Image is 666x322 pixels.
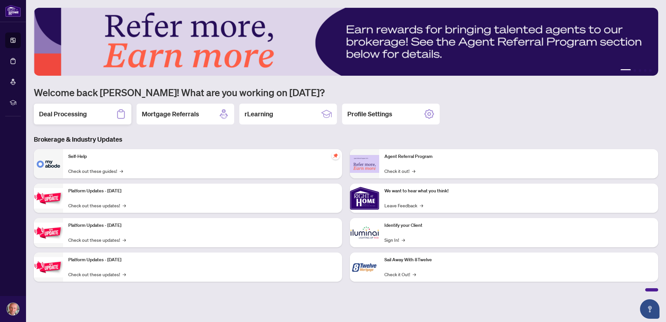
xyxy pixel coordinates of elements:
[39,109,87,119] h2: Deal Processing
[68,271,126,278] a: Check out these updates!→
[68,202,126,209] a: Check out these updates!→
[68,256,337,264] p: Platform Updates - [DATE]
[7,303,19,315] img: Profile Icon
[639,69,641,72] button: 3
[142,109,199,119] h2: Mortgage Referrals
[72,38,110,43] div: Keywords by Traffic
[10,10,16,16] img: logo_orange.svg
[644,69,646,72] button: 4
[350,184,379,213] img: We want to hear what you think!
[402,236,405,243] span: →
[245,109,273,119] h2: rLearning
[10,17,16,22] img: website_grey.svg
[384,256,653,264] p: Sail Away With 8Twelve
[34,135,658,144] h3: Brokerage & Industry Updates
[350,252,379,282] img: Sail Away With 8Twelve
[332,152,340,160] span: pushpin
[68,153,337,160] p: Self-Help
[640,299,659,319] button: Open asap
[649,69,652,72] button: 5
[34,257,63,277] img: Platform Updates - June 23, 2025
[68,236,126,243] a: Check out these updates!→
[350,218,379,247] img: Identify your Client
[350,155,379,173] img: Agent Referral Program
[384,236,405,243] a: Sign In!→
[120,167,123,174] span: →
[18,10,32,16] div: v 4.0.25
[34,86,658,98] h1: Welcome back [PERSON_NAME]! What are you working on [DATE]?
[65,38,70,43] img: tab_keywords_by_traffic_grey.svg
[68,222,337,229] p: Platform Updates - [DATE]
[384,187,653,195] p: We want to hear what you think!
[68,187,337,195] p: Platform Updates - [DATE]
[25,38,58,43] div: Domain Overview
[18,38,23,43] img: tab_domain_overview_orange.svg
[384,222,653,229] p: Identify your Client
[123,202,126,209] span: →
[620,69,631,72] button: 1
[384,202,423,209] a: Leave Feedback→
[412,167,415,174] span: →
[384,271,416,278] a: Check it Out!→
[384,153,653,160] p: Agent Referral Program
[68,167,123,174] a: Check out these guides!→
[34,223,63,243] img: Platform Updates - July 8, 2025
[5,5,21,17] img: logo
[420,202,423,209] span: →
[413,271,416,278] span: →
[384,167,415,174] a: Check it out!→
[347,109,392,119] h2: Profile Settings
[123,271,126,278] span: →
[34,188,63,209] img: Platform Updates - July 21, 2025
[34,149,63,178] img: Self-Help
[34,8,658,76] img: Slide 0
[123,236,126,243] span: →
[633,69,636,72] button: 2
[17,17,108,22] div: Domain: [PERSON_NAME][DOMAIN_NAME]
